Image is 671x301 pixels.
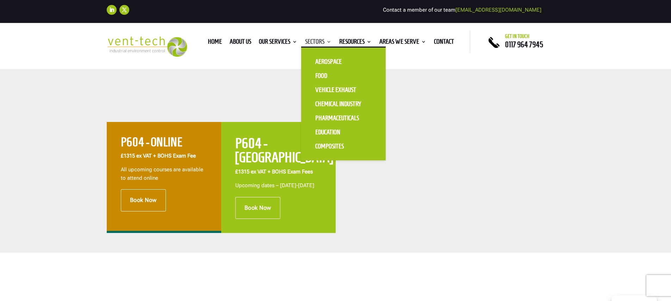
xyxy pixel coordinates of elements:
[308,139,379,153] a: Composites
[308,83,379,97] a: Vehicle Exhaust
[121,153,196,159] strong: £1315 ex VAT + BOHS Exam Fee
[235,136,322,168] h2: P604 - [GEOGRAPHIC_DATA]
[308,97,379,111] a: Chemical Industry
[308,69,379,83] a: Food
[308,111,379,125] a: Pharmaceuticals
[339,39,372,47] a: Resources
[107,5,117,15] a: Follow on LinkedIn
[308,55,379,69] a: Aerospace
[305,39,331,47] a: Sectors
[235,182,322,190] p: Upcoming dates – [DATE]-[DATE]
[121,189,166,211] a: Book Now
[308,125,379,139] a: Education
[383,7,541,13] span: Contact a member of our team
[121,166,203,181] span: All upcoming courses are available to attend online
[259,39,297,47] a: Our Services
[235,197,280,219] a: Book Now
[119,5,129,15] a: Follow on X
[235,168,313,175] span: £1315 ex VAT + BOHS Exam Fees
[121,136,207,152] h2: P604 - ONLINE
[107,36,187,57] img: 2023-09-27T08_35_16.549ZVENT-TECH---Clear-background
[505,40,543,49] a: 0117 964 7945
[379,39,426,47] a: Areas We Serve
[230,39,251,47] a: About us
[505,33,529,39] span: Get in touch
[434,39,454,47] a: Contact
[208,39,222,47] a: Home
[455,7,541,13] a: [EMAIL_ADDRESS][DOMAIN_NAME]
